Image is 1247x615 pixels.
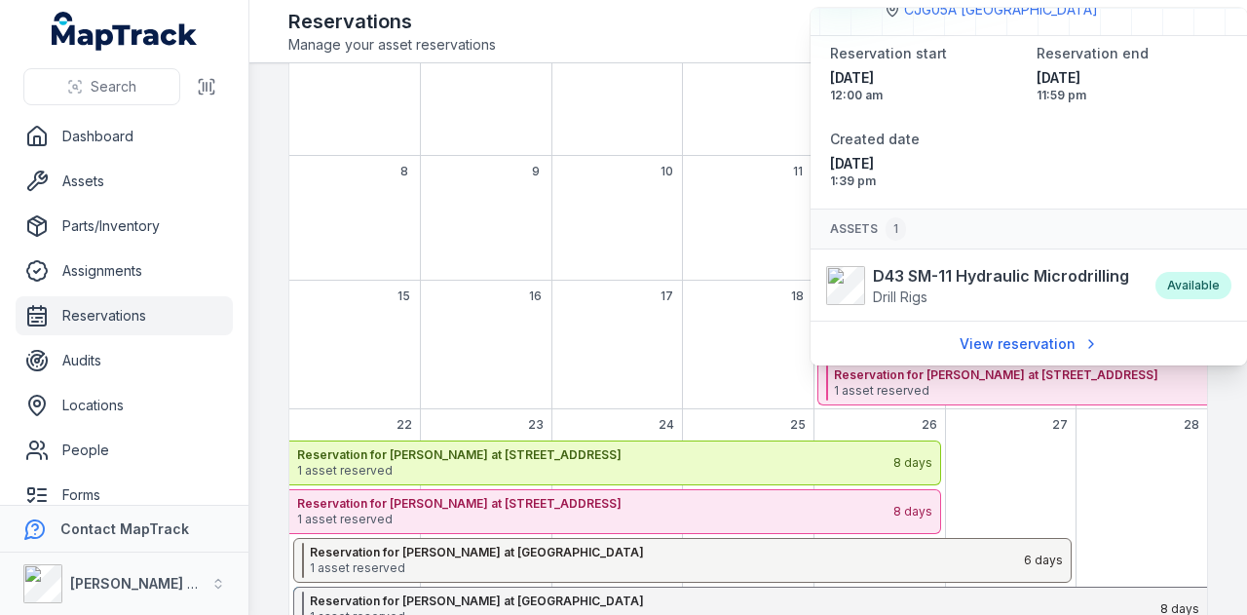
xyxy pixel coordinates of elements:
span: 17 [661,288,673,304]
a: MapTrack [52,12,198,51]
a: Reservations [16,296,233,335]
a: View reservation [947,326,1112,363]
span: 28 [1184,417,1199,433]
span: 1 asset reserved [297,463,891,479]
button: Reservation for [PERSON_NAME] at [STREET_ADDRESS]1 asset reserved8 days [289,441,941,485]
span: 1:39 pm [830,173,1021,189]
div: Available [1155,272,1231,299]
span: Manage your asset reservations [288,35,496,55]
span: 9 [532,164,540,179]
span: 16 [529,288,542,304]
span: 11:59 pm [1037,88,1228,103]
span: Assets [830,217,906,241]
strong: Reservation for [PERSON_NAME] at [GEOGRAPHIC_DATA] [310,594,1158,609]
strong: Reservation for [PERSON_NAME] at [STREET_ADDRESS] [297,496,891,512]
strong: Reservation for [PERSON_NAME] at [GEOGRAPHIC_DATA] [310,545,1022,560]
strong: [PERSON_NAME] Group [70,575,230,592]
strong: Reservation for [PERSON_NAME] at [STREET_ADDRESS] [297,447,891,463]
a: Assignments [16,251,233,290]
button: Reservation for [PERSON_NAME] at [STREET_ADDRESS]1 asset reserved8 days [289,489,941,534]
span: 24 [659,417,674,433]
span: 1 asset reserved [297,512,891,527]
a: Locations [16,386,233,425]
time: 17/09/2025, 1:39:20 pm [830,154,1021,189]
button: Reservation for [PERSON_NAME] at [GEOGRAPHIC_DATA]1 asset reserved6 days [293,538,1072,583]
a: People [16,431,233,470]
strong: Contact MapTrack [60,520,189,537]
span: 22 [397,417,412,433]
a: Parts/Inventory [16,207,233,246]
a: Dashboard [16,117,233,156]
span: 12:00 am [830,88,1021,103]
time: 19/09/2025, 12:00:00 am [830,68,1021,103]
span: Reservation start [830,45,947,61]
a: Assets [16,162,233,201]
time: 26/09/2025, 11:59:59 pm [1037,68,1228,103]
h2: Reservations [288,8,496,35]
strong: D43 SM-11 Hydraulic Microdrilling [873,264,1129,288]
a: Forms [16,476,233,515]
span: Drill Rigs [873,288,927,305]
span: 26 [922,417,937,433]
span: Reservation end [1037,45,1149,61]
span: [DATE] [830,68,1021,88]
span: [DATE] [1037,68,1228,88]
span: 15 [397,288,410,304]
div: 1 [886,217,906,241]
span: 1 asset reserved [310,560,1022,576]
button: Search [23,68,180,105]
span: 23 [528,417,544,433]
span: Search [91,77,136,96]
span: 18 [791,288,804,304]
span: [DATE] [830,154,1021,173]
span: 10 [661,164,673,179]
span: Created date [830,131,920,147]
span: 25 [790,417,806,433]
a: D43 SM-11 Hydraulic MicrodrillingDrill Rigs [826,264,1136,307]
span: 11 [793,164,803,179]
a: Audits [16,341,233,380]
span: 27 [1052,417,1068,433]
span: 8 [400,164,408,179]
